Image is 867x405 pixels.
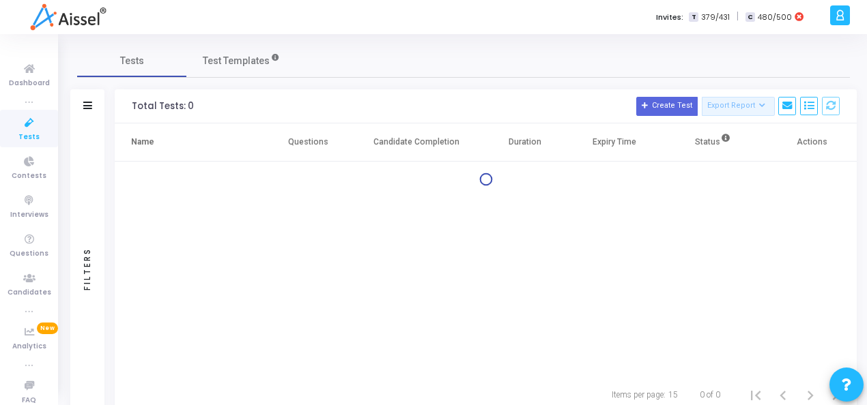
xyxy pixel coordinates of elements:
[115,123,264,162] th: Name
[203,54,270,68] span: Test Templates
[354,123,481,162] th: Candidate Completion
[8,287,51,299] span: Candidates
[767,123,857,162] th: Actions
[120,54,144,68] span: Tests
[737,10,739,24] span: |
[9,78,50,89] span: Dashboard
[689,12,698,22] span: T
[636,97,698,116] button: Create Test
[702,97,775,116] button: Export Report
[18,132,40,143] span: Tests
[12,341,46,352] span: Analytics
[81,194,94,344] div: Filters
[264,123,353,162] th: Questions
[659,123,767,162] th: Status
[37,322,58,334] span: New
[10,248,48,260] span: Questions
[668,389,678,401] div: 15
[10,209,48,221] span: Interviews
[701,12,730,23] span: 379/431
[30,3,106,31] img: logo
[569,123,659,162] th: Expiry Time
[612,389,666,401] div: Items per page:
[12,170,46,182] span: Contests
[132,101,194,112] div: Total Tests: 0
[745,12,754,22] span: C
[480,123,569,162] th: Duration
[656,12,683,23] label: Invites:
[758,12,792,23] span: 480/500
[700,389,720,401] div: 0 of 0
